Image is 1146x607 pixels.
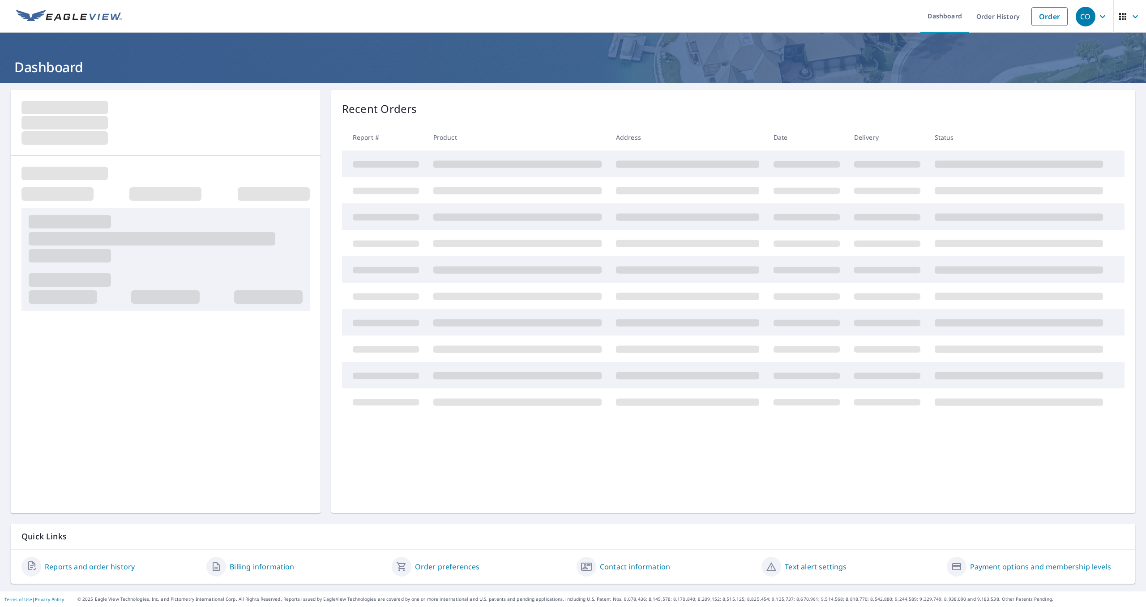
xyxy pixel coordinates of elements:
h1: Dashboard [11,58,1135,76]
a: Contact information [600,561,670,572]
th: Report # [342,124,426,151]
a: Reports and order history [45,561,135,572]
a: Order [1031,7,1068,26]
th: Product [426,124,609,151]
p: Recent Orders [342,101,417,117]
a: Text alert settings [785,561,847,572]
th: Address [609,124,766,151]
img: EV Logo [16,10,122,23]
a: Billing information [230,561,294,572]
p: | [4,597,64,602]
a: Payment options and membership levels [970,561,1111,572]
p: Quick Links [21,531,1125,542]
th: Date [766,124,847,151]
p: © 2025 Eagle View Technologies, Inc. and Pictometry International Corp. All Rights Reserved. Repo... [77,596,1142,603]
a: Privacy Policy [35,596,64,603]
div: CO [1076,7,1095,26]
a: Order preferences [415,561,480,572]
a: Terms of Use [4,596,32,603]
th: Status [928,124,1110,151]
th: Delivery [847,124,928,151]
